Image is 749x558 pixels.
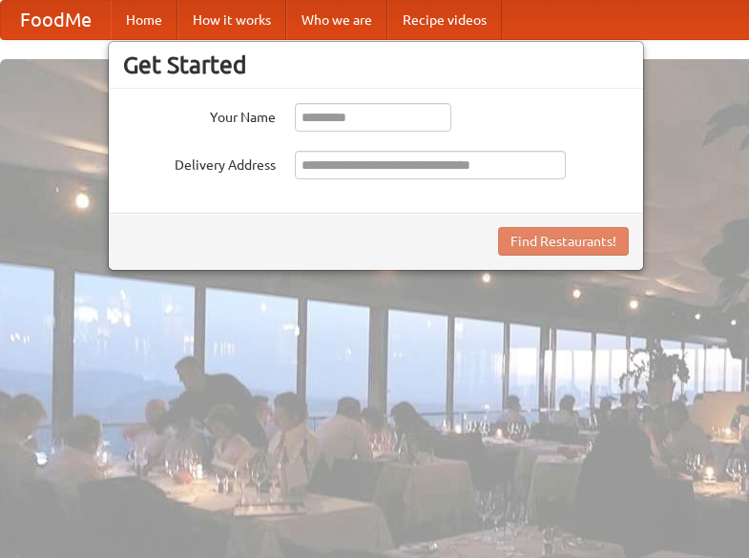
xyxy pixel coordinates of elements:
[1,1,111,39] a: FoodMe
[123,51,629,79] h3: Get Started
[111,1,177,39] a: Home
[177,1,286,39] a: How it works
[387,1,502,39] a: Recipe videos
[123,151,276,175] label: Delivery Address
[123,103,276,127] label: Your Name
[286,1,387,39] a: Who we are
[498,227,629,256] button: Find Restaurants!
